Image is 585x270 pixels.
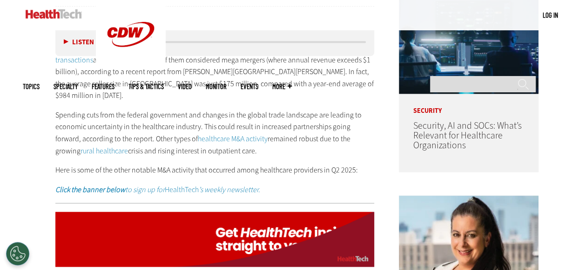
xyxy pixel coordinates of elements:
[241,83,258,90] a: Events
[96,62,166,71] a: CDW
[55,185,165,194] em: to sign up for
[6,242,29,265] button: Open Preferences
[413,119,521,152] a: Security, AI and SOCs: What’s Relevant for Healthcare Organizations
[198,134,268,144] a: healthcare M&A activity
[92,83,114,90] a: Features
[128,83,164,90] a: Tips & Tactics
[54,83,78,90] span: Specialty
[55,185,125,194] strong: Click the banner below
[399,94,538,114] p: Security
[55,164,375,176] p: Here is some of the other notable M&A activity that occurred among healthcare providers in Q2 2025:
[55,185,260,194] a: Click the banner belowto sign up forHealthTech’s weekly newsletter.
[23,83,40,90] span: Topics
[543,11,558,19] a: Log in
[6,242,29,265] div: Cookies Settings
[55,109,375,157] p: Spending cuts from the federal government and changes in the global trade landscape are leading t...
[543,10,558,20] div: User menu
[55,212,375,267] img: ht_newsletter_animated_q424_signup_desktop
[81,146,128,156] a: rural healthcare
[26,9,82,19] img: Home
[178,83,192,90] a: Video
[199,185,260,194] em: ’s weekly newsletter.
[272,83,292,90] span: More
[206,83,227,90] a: MonITor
